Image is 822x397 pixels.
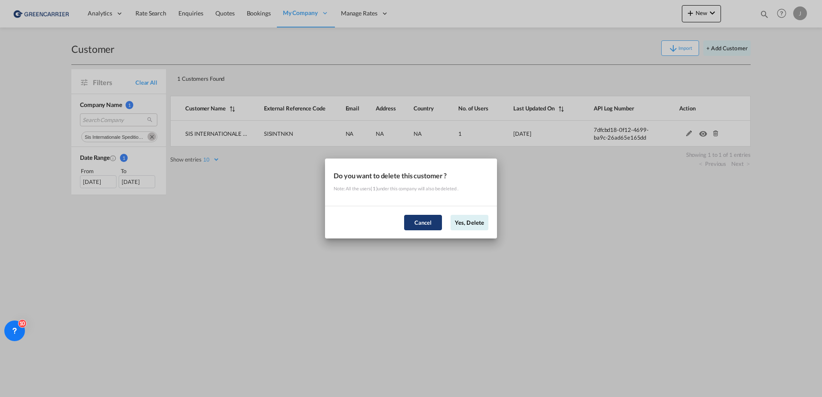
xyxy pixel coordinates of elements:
[334,184,488,193] div: Note: All the users under this company will also be deleted .
[404,215,442,230] button: Cancel
[451,215,488,230] button: Yes, Delete
[371,186,377,191] span: ( 1 )
[334,171,447,180] span: Do you want to delete this customer ?
[325,159,497,238] md-dialog: Do you ...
